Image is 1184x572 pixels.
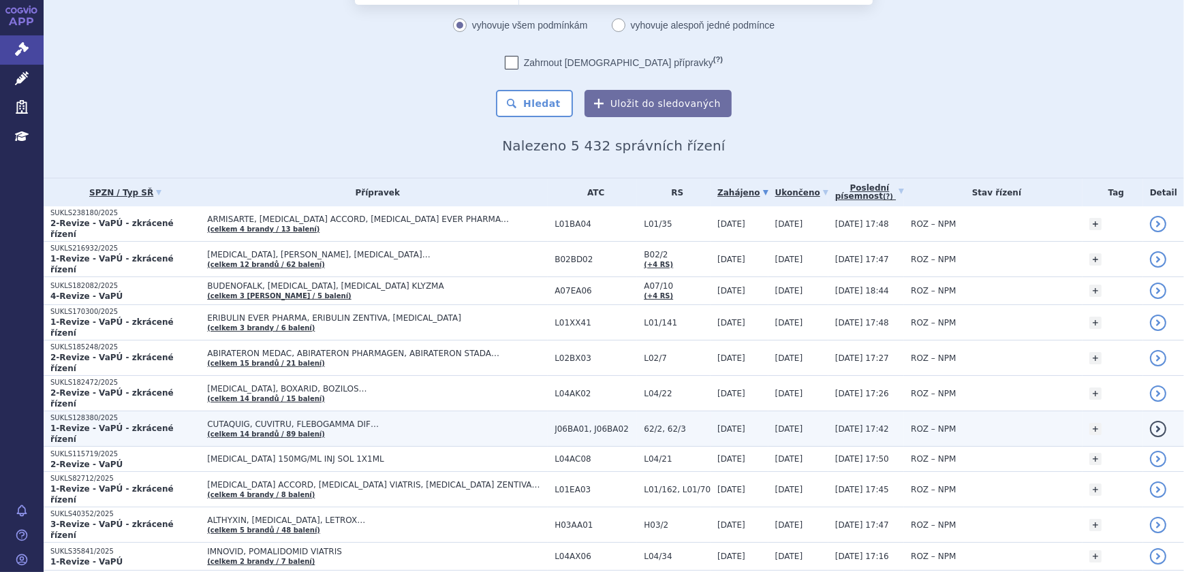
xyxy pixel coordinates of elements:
span: L01/162, L01/70 [644,485,711,494]
a: (celkem 14 brandů / 89 balení) [207,430,325,438]
p: SUKLS170300/2025 [50,307,200,317]
span: [DATE] [717,552,745,561]
label: vyhovuje všem podmínkám [453,15,588,35]
a: + [1089,387,1102,400]
span: [DATE] [717,219,745,229]
span: [DATE] 17:45 [835,485,889,494]
a: (celkem 5 brandů / 48 balení) [207,526,320,534]
span: [DATE] [717,353,745,363]
a: detail [1150,481,1166,498]
a: detail [1150,350,1166,366]
button: Uložit do sledovaných [585,90,732,117]
span: A07EA06 [555,286,637,296]
a: detail [1150,216,1166,232]
th: RS [637,178,711,206]
a: (celkem 15 brandů / 21 balení) [207,360,325,367]
a: + [1089,519,1102,531]
th: Přípravek [200,178,548,206]
abbr: (?) [713,55,723,64]
span: [MEDICAL_DATA], [PERSON_NAME], [MEDICAL_DATA]… [207,250,548,259]
p: SUKLS238180/2025 [50,208,200,218]
span: [DATE] [775,485,803,494]
span: ROZ – NPM [911,520,956,530]
a: + [1089,453,1102,465]
label: Zahrnout [DEMOGRAPHIC_DATA] přípravky [505,56,723,69]
a: + [1089,352,1102,364]
span: [DATE] 17:16 [835,552,889,561]
span: ROZ – NPM [911,424,956,434]
span: L01/141 [644,318,711,328]
span: [DATE] 17:27 [835,353,889,363]
span: [MEDICAL_DATA] ACCORD, [MEDICAL_DATA] VIATRIS, [MEDICAL_DATA] ZENTIVA… [207,480,548,490]
span: L04/21 [644,454,711,464]
span: BUDENOFALK, [MEDICAL_DATA], [MEDICAL_DATA] KLYZMA [207,281,548,291]
a: (celkem 3 brandy / 6 balení) [207,324,315,332]
span: L01/35 [644,219,711,229]
a: detail [1150,315,1166,331]
th: Detail [1143,178,1184,206]
a: (celkem 4 brandy / 8 balení) [207,491,315,498]
p: SUKLS182472/2025 [50,378,200,387]
strong: 3-Revize - VaPÚ - zkrácené řízení [50,520,174,540]
span: [DATE] 18:44 [835,286,889,296]
a: (+4 RS) [644,261,673,268]
span: L01XX41 [555,318,637,328]
a: + [1089,285,1102,297]
strong: 2-Revize - VaPÚ - zkrácené řízení [50,353,174,373]
button: Hledat [496,90,573,117]
a: detail [1150,548,1166,565]
span: L04/34 [644,552,711,561]
span: [DATE] [717,520,745,530]
p: SUKLS216932/2025 [50,244,200,253]
span: ALTHYXIN, [MEDICAL_DATA], LETROX… [207,515,548,525]
span: [DATE] [717,424,745,434]
span: [DATE] [717,485,745,494]
a: + [1089,483,1102,496]
p: SUKLS82712/2025 [50,474,200,483]
strong: 1-Revize - VaPÚ - zkrácené řízení [50,484,174,505]
strong: 1-Revize - VaPÚ [50,557,123,567]
span: ROZ – NPM [911,219,956,229]
th: Tag [1082,178,1143,206]
span: H03AA01 [555,520,637,530]
span: [DATE] [775,454,803,464]
span: [DATE] [717,318,745,328]
a: detail [1150,283,1166,299]
span: L04AK02 [555,389,637,398]
a: + [1089,317,1102,329]
th: Stav řízení [904,178,1082,206]
p: SUKLS115719/2025 [50,449,200,459]
span: CUTAQUIG, CUVITRU, FLEBOGAMMA DIF… [207,419,548,429]
strong: 4-Revize - VaPÚ [50,291,123,301]
span: ROZ – NPM [911,353,956,363]
span: [DATE] [717,255,745,264]
span: L01EA03 [555,485,637,494]
a: Poslednípísemnost(?) [835,178,904,206]
a: + [1089,253,1102,266]
span: ARMISARTE, [MEDICAL_DATA] ACCORD, [MEDICAL_DATA] EVER PHARMA… [207,214,548,224]
span: [DATE] 17:50 [835,454,889,464]
strong: 2-Revize - VaPÚ - zkrácené řízení [50,388,174,409]
abbr: (?) [883,193,893,201]
a: (celkem 12 brandů / 62 balení) [207,261,325,268]
span: A07/10 [644,281,711,291]
a: (celkem 2 brandy / 7 balení) [207,558,315,565]
span: L04AC08 [555,454,637,464]
span: [DATE] [717,454,745,464]
span: [DATE] 17:47 [835,520,889,530]
a: detail [1150,421,1166,437]
span: [MEDICAL_DATA] 150MG/ML INJ SOL 1X1ML [207,454,548,464]
a: (+4 RS) [644,292,673,300]
a: (celkem 3 [PERSON_NAME] / 5 balení) [207,292,351,300]
span: [DATE] 17:48 [835,219,889,229]
span: [DATE] 17:42 [835,424,889,434]
span: H03/2 [644,520,711,530]
a: detail [1150,451,1166,467]
span: L01BA04 [555,219,637,229]
p: SUKLS128380/2025 [50,413,200,423]
span: ROZ – NPM [911,485,956,494]
span: ERIBULIN EVER PHARMA, ERIBULIN ZENTIVA, [MEDICAL_DATA] [207,313,548,323]
span: [DATE] [775,255,803,264]
p: SUKLS40352/2025 [50,509,200,519]
span: [DATE] [775,520,803,530]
